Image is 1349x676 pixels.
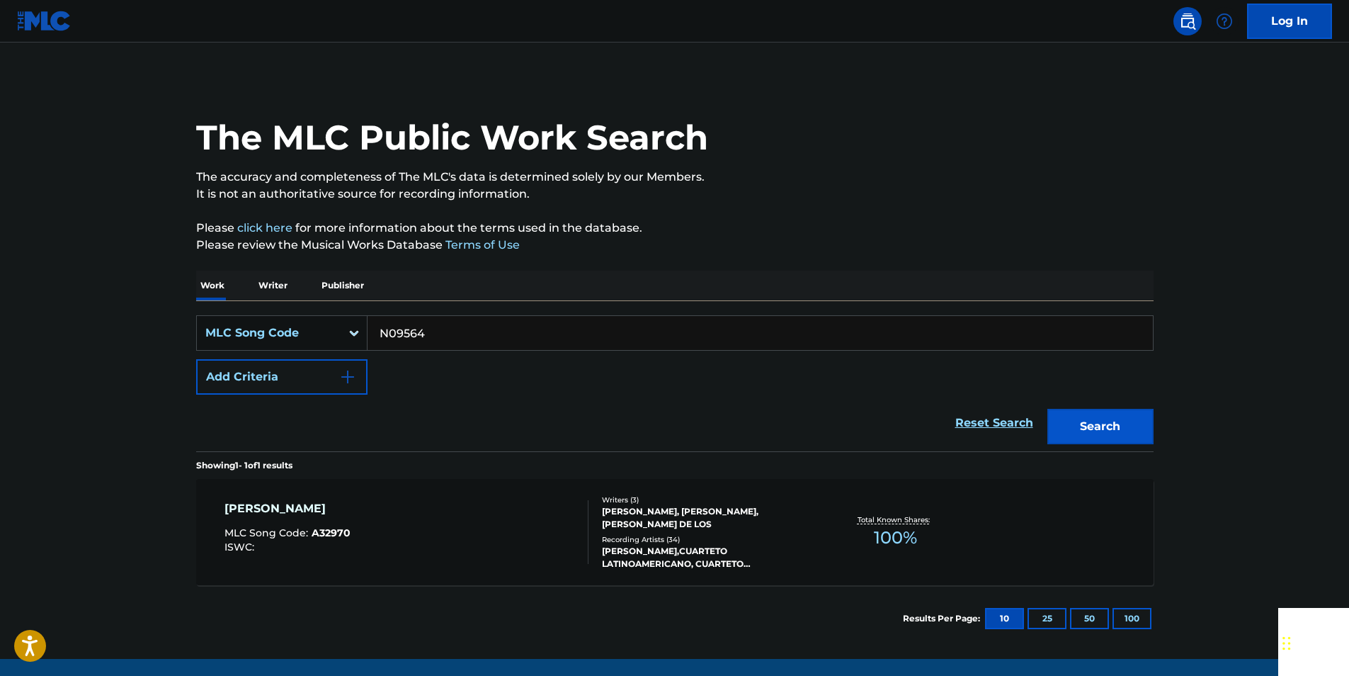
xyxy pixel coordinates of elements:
span: 100 % [874,525,917,551]
div: Drag [1282,622,1291,665]
span: ISWC : [224,541,258,553]
a: Public Search [1173,7,1202,35]
p: Publisher [317,271,368,300]
p: Total Known Shares: [858,514,933,525]
div: [PERSON_NAME] [224,500,351,517]
h1: The MLC Public Work Search [196,116,708,159]
p: Please for more information about the terms used in the database. [196,220,1154,237]
a: [PERSON_NAME]MLC Song Code:A32970ISWC:Writers (3)[PERSON_NAME], [PERSON_NAME], [PERSON_NAME] DE L... [196,479,1154,585]
p: It is not an authoritative source for recording information. [196,186,1154,203]
img: MLC Logo [17,11,72,31]
button: 10 [985,608,1024,629]
p: Showing 1 - 1 of 1 results [196,459,292,472]
a: click here [237,221,292,235]
img: 9d2ae6d4665cec9f34b9.svg [339,368,356,385]
p: Writer [254,271,292,300]
div: Recording Artists ( 34 ) [602,534,816,545]
button: 100 [1112,608,1151,629]
div: [PERSON_NAME],CUARTETO LATINOAMERICANO, CUARTETO LATINOAMERICANO, CUARTETO [DEMOGRAPHIC_DATA], [P... [602,545,816,570]
a: Terms of Use [443,238,520,252]
form: Search Form [196,315,1154,451]
span: A32970 [312,526,351,539]
p: Please review the Musical Works Database [196,237,1154,254]
p: Work [196,271,229,300]
div: [PERSON_NAME], [PERSON_NAME], [PERSON_NAME] DE LOS [602,505,816,531]
button: 50 [1070,608,1109,629]
p: The accuracy and completeness of The MLC's data is determined solely by our Members. [196,169,1154,186]
a: Reset Search [948,407,1040,439]
iframe: Chat Widget [1278,608,1349,676]
div: Writers ( 3 ) [602,495,816,505]
img: help [1216,13,1233,30]
button: Search [1047,409,1154,444]
div: Help [1210,7,1239,35]
a: Log In [1247,4,1332,39]
p: Results Per Page: [903,612,984,625]
button: 25 [1028,608,1066,629]
div: MLC Song Code [205,325,333,342]
button: Add Criteria [196,359,368,395]
span: MLC Song Code : [224,526,312,539]
img: search [1179,13,1196,30]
